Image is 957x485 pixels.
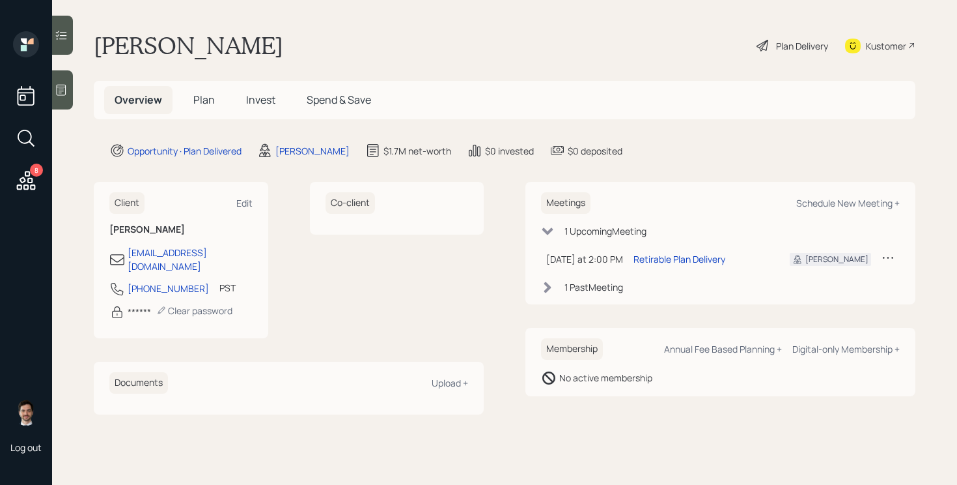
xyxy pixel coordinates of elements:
[128,246,253,273] div: [EMAIL_ADDRESS][DOMAIN_NAME]
[109,192,145,214] h6: Client
[275,144,350,158] div: [PERSON_NAME]
[326,192,375,214] h6: Co-client
[432,377,468,389] div: Upload +
[805,254,868,265] div: [PERSON_NAME]
[776,39,828,53] div: Plan Delivery
[128,282,209,295] div: [PHONE_NUMBER]
[307,93,371,107] span: Spend & Save
[94,31,283,60] h1: [PERSON_NAME]
[246,93,275,107] span: Invest
[109,224,253,235] h6: [PERSON_NAME]
[792,343,900,355] div: Digital-only Membership +
[485,144,534,158] div: $0 invested
[10,441,42,454] div: Log out
[128,144,242,158] div: Opportunity · Plan Delivered
[559,371,652,385] div: No active membership
[564,224,646,238] div: 1 Upcoming Meeting
[109,372,168,394] h6: Documents
[156,304,232,317] div: Clear password
[633,252,725,266] div: Retirable Plan Delivery
[30,164,43,177] div: 8
[219,281,236,295] div: PST
[115,93,162,107] span: Overview
[866,39,906,53] div: Kustomer
[546,252,623,266] div: [DATE] at 2:00 PM
[541,338,603,360] h6: Membership
[236,197,253,209] div: Edit
[383,144,451,158] div: $1.7M net-worth
[541,192,590,214] h6: Meetings
[568,144,622,158] div: $0 deposited
[664,343,782,355] div: Annual Fee Based Planning +
[564,280,623,294] div: 1 Past Meeting
[13,400,39,426] img: jonah-coleman-headshot.png
[796,197,900,209] div: Schedule New Meeting +
[193,93,215,107] span: Plan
